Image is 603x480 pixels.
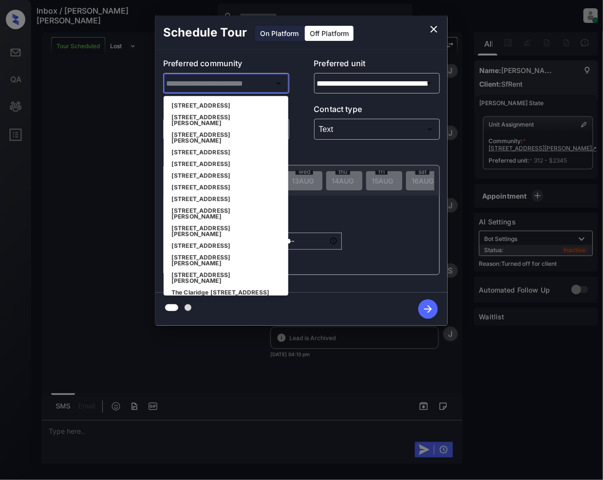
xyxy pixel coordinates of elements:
button: close [424,19,444,39]
li: The Claridge [STREET_ADDRESS] [164,287,288,298]
p: Preferred unit [314,57,440,73]
p: Tour type [163,103,289,119]
div: Off Platform [305,26,354,41]
h2: Schedule Tour [155,16,255,50]
li: [STREET_ADDRESS] [164,193,288,205]
li: [STREET_ADDRESS] [164,147,288,158]
li: [STREET_ADDRESS][PERSON_NAME] [164,129,288,147]
li: [STREET_ADDRESS][PERSON_NAME] [164,111,288,129]
li: [STREET_ADDRESS][PERSON_NAME] [164,222,288,240]
p: Contact type [314,103,440,119]
li: [STREET_ADDRESS] [164,170,288,182]
li: [STREET_ADDRESS] [164,240,288,252]
button: Open [422,76,436,90]
p: *Available time slots [177,196,439,213]
li: [STREET_ADDRESS] [164,158,288,170]
li: [STREET_ADDRESS][PERSON_NAME] [164,252,288,269]
div: On Platform [255,26,303,41]
button: Close [272,76,285,90]
p: Preferred community [163,57,289,73]
li: [STREET_ADDRESS] [164,182,288,193]
li: [STREET_ADDRESS] [164,100,288,111]
div: Text [317,121,438,137]
li: [STREET_ADDRESS][PERSON_NAME] [164,205,288,222]
p: Select slot [163,149,440,165]
li: [STREET_ADDRESS][PERSON_NAME] [164,269,288,287]
div: off-platform-time-select [269,213,342,270]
